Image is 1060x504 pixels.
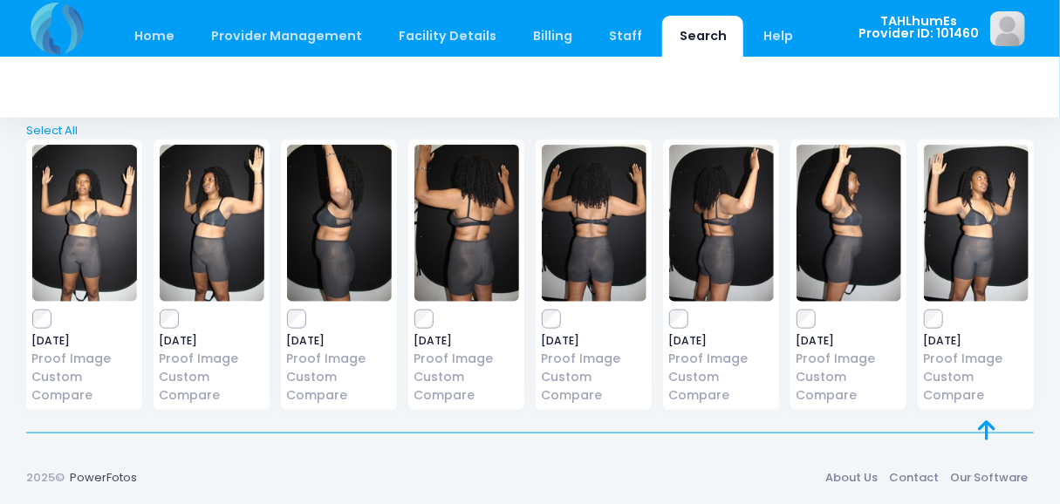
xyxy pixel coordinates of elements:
a: Proof Image [160,350,264,368]
span: TAHLhumEs Provider ID: 101460 [858,15,979,40]
span: [DATE] [32,336,137,346]
a: Custom Compare [160,368,264,405]
a: Proof Image [287,350,392,368]
a: Custom Compare [669,368,774,405]
a: Custom Compare [542,368,646,405]
a: Provider Management [194,16,379,57]
a: Home [117,16,191,57]
a: Our Software [945,462,1034,494]
a: Proof Image [414,350,519,368]
a: Contact [884,462,945,494]
a: Proof Image [924,350,1029,368]
img: image [990,11,1025,46]
a: Billing [516,16,590,57]
a: Custom Compare [287,368,392,405]
span: [DATE] [542,336,646,346]
img: image [32,145,137,302]
span: [DATE] [797,336,901,346]
span: 2025© [26,469,65,486]
img: image [669,145,774,302]
a: Proof Image [32,350,137,368]
a: Proof Image [797,350,901,368]
a: Custom Compare [414,368,519,405]
a: Custom Compare [924,368,1029,405]
a: Facility Details [382,16,514,57]
a: About Us [820,462,884,494]
img: image [414,145,519,302]
a: Proof Image [669,350,774,368]
span: [DATE] [414,336,519,346]
img: image [797,145,901,302]
img: image [287,145,392,302]
img: image [924,145,1029,302]
a: Search [662,16,743,57]
span: [DATE] [160,336,264,346]
a: Custom Compare [797,368,901,405]
a: Staff [592,16,660,57]
img: image [542,145,646,302]
span: [DATE] [287,336,392,346]
a: Help [747,16,810,57]
a: Proof Image [542,350,646,368]
a: PowerFotos [70,469,137,486]
a: Custom Compare [32,368,137,405]
a: Select All [21,122,1040,140]
span: [DATE] [669,336,774,346]
img: image [160,145,264,302]
span: [DATE] [924,336,1029,346]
